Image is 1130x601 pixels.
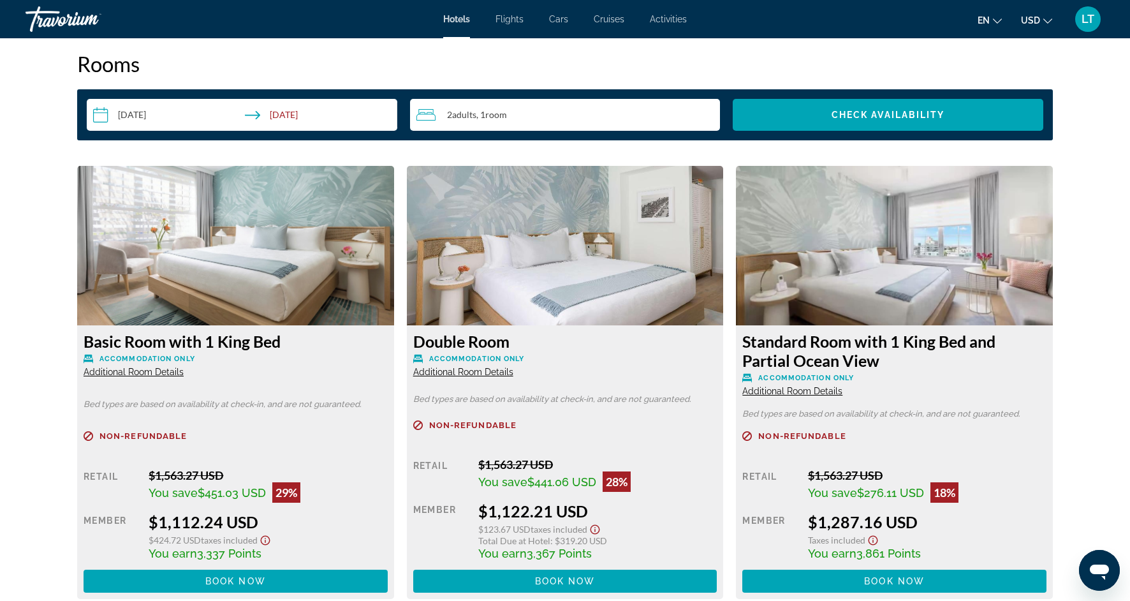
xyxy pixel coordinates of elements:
[413,570,717,593] button: Book now
[531,524,587,535] span: Taxes included
[478,475,527,489] span: You save
[650,14,687,24] a: Activities
[930,482,958,503] div: 18%
[808,486,857,500] span: You save
[429,355,525,363] span: Accommodation Only
[527,547,592,560] span: 3,367 Points
[413,501,469,560] div: Member
[733,99,1043,131] button: Check Availability
[413,395,717,404] p: Bed types are based on availability at check-in, and are not guaranteed.
[87,99,1043,131] div: Search widget
[736,166,1053,325] img: 50011a85-610c-44b1-bacd-b849f6643dea.jpeg
[603,471,631,492] div: 28%
[429,421,517,429] span: Non-refundable
[1082,13,1094,26] span: LT
[447,110,476,120] span: 2
[84,400,388,409] p: Bed types are based on availability at check-in, and are not guaranteed.
[1079,550,1120,591] iframe: Кнопка запуска окна обмена сообщениями
[84,468,139,503] div: Retail
[205,576,266,586] span: Book now
[808,512,1046,531] div: $1,287.16 USD
[478,501,717,521] div: $1,122.21 USD
[407,166,724,325] img: 4d96fb2b-955a-4a5f-8d49-8f4d8f286650.jpeg
[478,535,717,546] div: : $319.20 USD
[1021,11,1052,29] button: Change currency
[77,51,1053,77] h2: Rooms
[149,486,198,500] span: You save
[77,166,394,325] img: d55fb934-4dea-4cc9-bb7d-94b3a964fe40.jpeg
[149,512,387,531] div: $1,112.24 USD
[84,512,139,560] div: Member
[742,332,1046,370] h3: Standard Room with 1 King Bed and Partial Ocean View
[865,531,881,546] button: Show Taxes and Fees disclaimer
[758,432,846,440] span: Non-refundable
[535,576,596,586] span: Book now
[413,367,513,377] span: Additional Room Details
[413,457,469,492] div: Retail
[1071,6,1104,33] button: User Menu
[452,109,476,120] span: Adults
[478,535,550,546] span: Total Due at Hotel
[84,367,184,377] span: Additional Room Details
[410,99,721,131] button: Travelers: 2 adults, 0 children
[258,531,273,546] button: Show Taxes and Fees disclaimer
[443,14,470,24] a: Hotels
[478,457,717,471] div: $1,563.27 USD
[84,332,388,351] h3: Basic Room with 1 King Bed
[587,521,603,535] button: Show Taxes and Fees disclaimer
[272,482,300,503] div: 29%
[1021,15,1040,26] span: USD
[201,535,258,545] span: Taxes included
[87,99,397,131] button: Check-in date: Sep 12, 2025 Check-out date: Sep 19, 2025
[99,355,195,363] span: Accommodation Only
[742,386,842,396] span: Additional Room Details
[808,535,865,545] span: Taxes included
[742,512,798,560] div: Member
[478,547,527,560] span: You earn
[594,14,624,24] a: Cruises
[857,486,924,500] span: $276.11 USD
[149,468,387,482] div: $1,563.27 USD
[978,11,1002,29] button: Change language
[758,374,854,382] span: Accommodation Only
[197,547,261,560] span: 3,337 Points
[26,3,153,36] a: Travorium
[198,486,266,500] span: $451.03 USD
[832,110,945,120] span: Check Availability
[413,332,717,351] h3: Double Room
[978,15,990,26] span: en
[742,410,1046,419] p: Bed types are based on availability at check-in, and are not guaranteed.
[476,110,507,120] span: , 1
[495,14,524,24] a: Flights
[149,535,201,545] span: $424.72 USD
[856,547,921,560] span: 3,861 Points
[742,570,1046,593] button: Book now
[527,475,596,489] span: $441.06 USD
[808,468,1046,482] div: $1,563.27 USD
[84,570,388,593] button: Book now
[549,14,568,24] a: Cars
[864,576,925,586] span: Book now
[478,524,531,535] span: $123.67 USD
[149,547,197,560] span: You earn
[808,547,856,560] span: You earn
[485,109,507,120] span: Room
[99,432,187,440] span: Non-refundable
[742,468,798,503] div: Retail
